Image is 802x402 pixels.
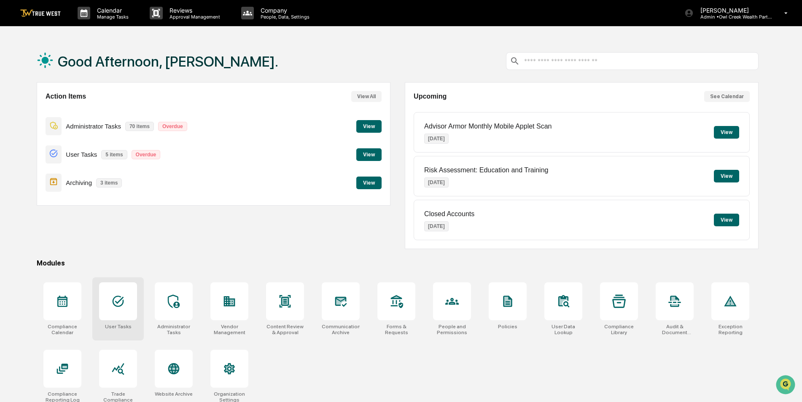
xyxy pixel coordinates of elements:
[424,134,449,144] p: [DATE]
[20,9,61,17] img: logo
[498,324,517,330] div: Policies
[155,391,193,397] div: Website Archive
[600,324,638,335] div: Compliance Library
[544,324,582,335] div: User Data Lookup
[254,7,314,14] p: Company
[5,103,58,118] a: 🖐️Preclearance
[356,148,382,161] button: View
[163,7,224,14] p: Reviews
[356,177,382,189] button: View
[101,150,127,159] p: 5 items
[424,221,449,231] p: [DATE]
[775,374,798,397] iframe: Open customer support
[711,324,749,335] div: Exception Reporting
[356,178,382,186] a: View
[8,18,153,31] p: How can we help?
[694,7,772,14] p: [PERSON_NAME]
[704,91,750,102] button: See Calendar
[61,107,68,114] div: 🗄️
[8,64,24,80] img: 1746055101610-c473b297-6a78-478c-a979-82029cc54cd1
[66,123,121,130] p: Administrator Tasks
[351,91,382,102] button: View All
[17,122,53,131] span: Data Lookup
[424,210,474,218] p: Closed Accounts
[377,324,415,335] div: Forms & Requests
[322,324,360,335] div: Communications Archive
[29,73,107,80] div: We're available if you need us!
[125,122,154,131] p: 70 items
[66,179,92,186] p: Archiving
[158,122,187,131] p: Overdue
[90,7,133,14] p: Calendar
[132,150,161,159] p: Overdue
[714,214,739,226] button: View
[8,107,15,114] div: 🖐️
[59,142,102,149] a: Powered byPylon
[694,14,772,20] p: Admin • Owl Creek Wealth Partners
[43,324,81,335] div: Compliance Calendar
[356,122,382,130] a: View
[90,14,133,20] p: Manage Tasks
[5,119,57,134] a: 🔎Data Lookup
[656,324,694,335] div: Audit & Document Logs
[46,93,86,100] h2: Action Items
[58,53,278,70] h1: Good Afternoon, [PERSON_NAME].
[96,178,122,188] p: 3 items
[8,123,15,130] div: 🔎
[29,64,138,73] div: Start new chat
[163,14,224,20] p: Approval Management
[66,151,97,158] p: User Tasks
[84,143,102,149] span: Pylon
[155,324,193,335] div: Administrator Tasks
[424,123,552,130] p: Advisor Armor Monthly Mobile Applet Scan
[356,150,382,158] a: View
[254,14,314,20] p: People, Data, Settings
[70,106,105,115] span: Attestations
[17,106,54,115] span: Preclearance
[714,126,739,139] button: View
[424,177,449,188] p: [DATE]
[105,324,132,330] div: User Tasks
[143,67,153,77] button: Start new chat
[433,324,471,335] div: People and Permissions
[266,324,304,335] div: Content Review & Approval
[58,103,108,118] a: 🗄️Attestations
[356,120,382,133] button: View
[37,259,759,267] div: Modules
[210,324,248,335] div: Vendor Management
[714,170,739,182] button: View
[424,166,548,174] p: Risk Assessment: Education and Training
[414,93,447,100] h2: Upcoming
